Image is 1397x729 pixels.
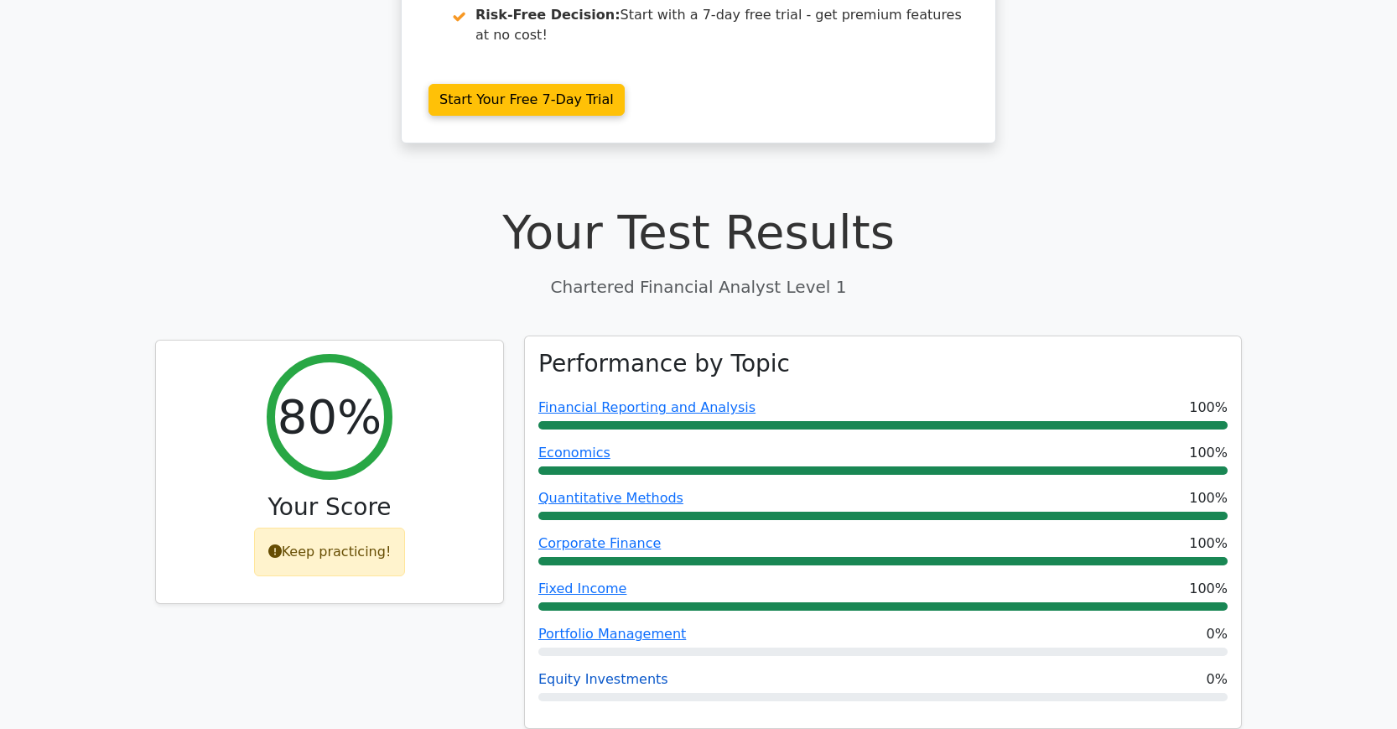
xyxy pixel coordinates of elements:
[538,399,756,415] a: Financial Reporting and Analysis
[538,445,610,461] a: Economics
[169,493,490,522] h3: Your Score
[538,581,626,596] a: Fixed Income
[1189,443,1228,463] span: 100%
[538,490,683,506] a: Quantitative Methods
[1189,534,1228,554] span: 100%
[278,388,382,445] h2: 80%
[254,528,406,576] div: Keep practicing!
[1189,488,1228,508] span: 100%
[538,626,686,642] a: Portfolio Management
[155,274,1242,299] p: Chartered Financial Analyst Level 1
[1189,398,1228,418] span: 100%
[1189,579,1228,599] span: 100%
[155,204,1242,260] h1: Your Test Results
[428,84,625,116] a: Start Your Free 7-Day Trial
[1207,624,1228,644] span: 0%
[538,535,661,551] a: Corporate Finance
[538,350,790,378] h3: Performance by Topic
[538,671,668,687] a: Equity Investments
[1207,669,1228,690] span: 0%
